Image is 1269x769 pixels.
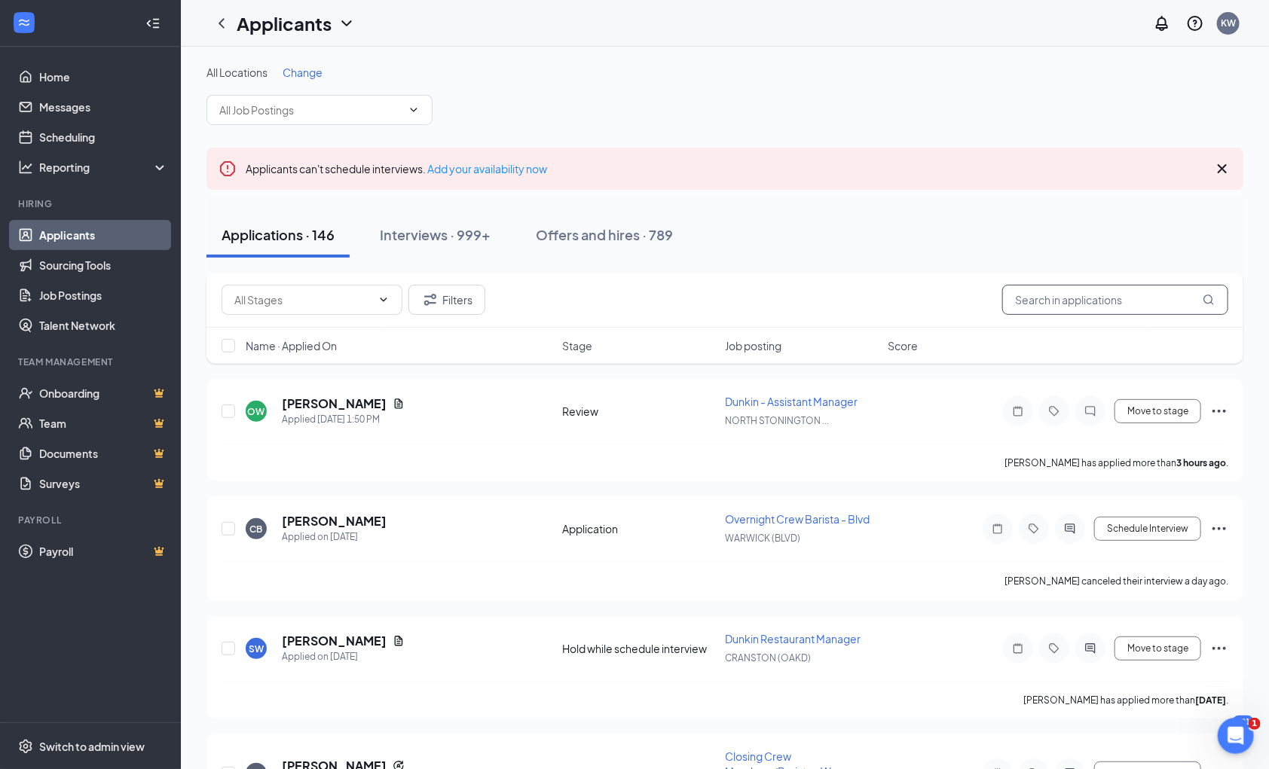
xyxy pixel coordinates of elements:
iframe: Intercom live chat [1218,718,1254,754]
div: [PERSON_NAME] canceled their interview a day ago. [1004,574,1228,589]
svg: Settings [18,739,33,754]
svg: ChevronLeft [213,14,231,32]
svg: Tag [1025,523,1043,535]
svg: Cross [1213,160,1231,178]
h5: [PERSON_NAME] [282,633,387,649]
div: CB [250,523,263,536]
svg: ChevronDown [338,14,356,32]
a: Add your availability now [427,162,547,175]
svg: ChevronDown [378,294,390,306]
span: Applicants can't schedule interviews. [246,162,547,175]
a: Job Postings [39,280,168,310]
svg: Error [219,160,237,178]
b: 3 hours ago [1176,457,1226,468]
div: Offers and hires · 789 [536,225,673,244]
div: SW [249,642,264,655]
svg: Notifications [1153,14,1171,32]
svg: Ellipses [1210,402,1228,420]
input: Search in applications [1002,285,1228,315]
svg: ActiveChat [1081,642,1099,655]
span: Job posting [725,338,781,353]
div: 201 [1233,716,1254,728]
svg: Analysis [18,160,33,175]
span: Stage [562,338,592,353]
div: Interviews · 999+ [380,225,491,244]
span: Overnight Crew Barista - Blvd [725,512,870,526]
div: Review [562,404,716,419]
div: Switch to admin view [39,739,145,754]
svg: Note [1009,642,1027,655]
span: WARWICK (BLVD) [725,533,800,544]
div: Reporting [39,160,169,175]
div: Applied on [DATE] [282,529,387,545]
svg: Ellipses [1210,639,1228,658]
button: Move to stage [1115,636,1201,661]
svg: Document [393,398,405,410]
span: All Locations [206,66,268,79]
svg: Note [989,523,1007,535]
button: Filter Filters [408,285,485,315]
svg: ChatInactive [1081,405,1099,417]
span: CRANSTON (OAKD) [725,652,811,664]
div: Applications · 146 [222,225,335,244]
a: Messages [39,92,168,122]
span: Dunkin Restaurant Manager [725,632,861,645]
h5: [PERSON_NAME] [282,395,387,412]
div: Team Management [18,356,165,368]
span: Score [888,338,918,353]
svg: Filter [421,291,439,309]
input: All Job Postings [219,102,402,118]
span: Dunkin - Assistant Manager [725,395,858,408]
span: Change [283,66,323,79]
span: Name · Applied On [246,338,337,353]
svg: Note [1009,405,1027,417]
button: Schedule Interview [1094,517,1201,541]
a: OnboardingCrown [39,378,168,408]
svg: Ellipses [1210,520,1228,538]
div: Hiring [18,197,165,210]
span: NORTH STONINGTON ... [725,415,829,426]
div: Payroll [18,514,165,526]
a: Sourcing Tools [39,250,168,280]
p: [PERSON_NAME] has applied more than . [1023,694,1228,706]
input: All Stages [234,291,372,308]
div: OW [248,405,265,418]
svg: Collapse [145,16,161,31]
a: Applicants [39,220,168,250]
span: 1 [1249,718,1261,730]
a: Scheduling [39,122,168,152]
svg: WorkstreamLogo [17,15,32,30]
svg: MagnifyingGlass [1203,294,1215,306]
div: Applied [DATE] 1:50 PM [282,412,405,427]
b: [DATE] [1195,694,1226,706]
a: SurveysCrown [39,468,168,499]
div: Hold while schedule interview [562,641,716,656]
svg: QuestionInfo [1186,14,1204,32]
svg: Tag [1045,642,1063,655]
a: TeamCrown [39,408,168,438]
button: Move to stage [1115,399,1201,423]
div: Applied on [DATE] [282,649,405,664]
a: Home [39,62,168,92]
a: Talent Network [39,310,168,340]
div: KW [1221,17,1236,29]
h5: [PERSON_NAME] [282,513,387,529]
a: DocumentsCrown [39,438,168,468]
div: Application [562,521,716,536]
a: PayrollCrown [39,536,168,566]
svg: Document [393,635,405,647]
p: [PERSON_NAME] has applied more than . [1004,456,1228,469]
svg: Tag [1045,405,1063,417]
svg: ActiveChat [1061,523,1079,535]
svg: ChevronDown [408,104,420,116]
h1: Applicants [237,11,332,36]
